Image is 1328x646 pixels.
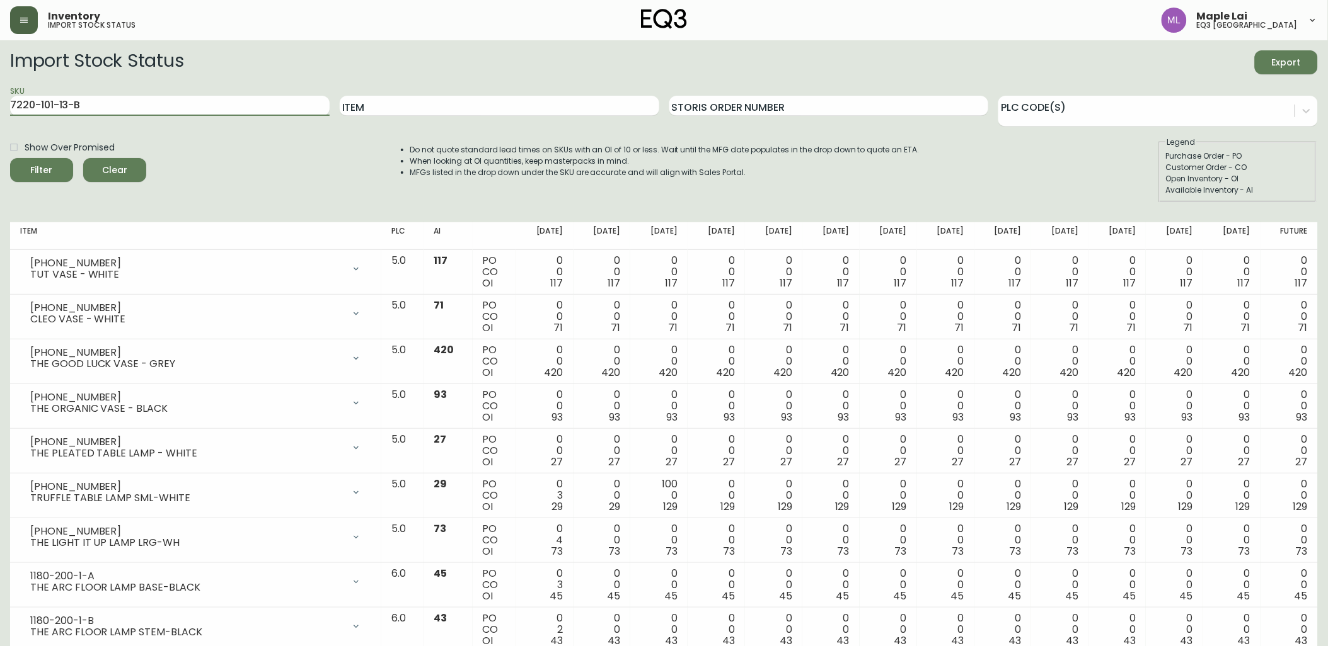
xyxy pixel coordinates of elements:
span: 129 [1236,499,1250,514]
span: 27 [1124,455,1136,469]
div: 0 0 [755,389,792,423]
span: 71 [1241,320,1250,335]
span: 93 [1067,410,1078,424]
div: THE PLEATED TABLE LAMP - WHITE [30,448,344,459]
div: 0 0 [984,434,1022,468]
span: 29 [434,477,447,491]
div: 0 0 [1099,479,1136,513]
span: 71 [1184,320,1193,335]
div: 0 0 [698,568,735,602]
span: 93 [838,410,850,424]
div: 1180-200-1-BTHE ARC FLOOR LAMP STEM-BLACK [20,613,371,640]
span: 27 [952,455,964,469]
th: [DATE] [574,222,631,250]
span: 71 [1012,320,1022,335]
span: 117 [722,276,735,290]
span: 71 [554,320,563,335]
td: 5.0 [381,295,424,339]
span: 93 [896,410,907,424]
div: 0 0 [1041,255,1078,289]
span: 73 [838,544,850,558]
th: [DATE] [1146,222,1203,250]
div: 0 0 [1271,389,1308,423]
span: 27 [1010,455,1022,469]
td: 5.0 [381,429,424,473]
span: 73 [952,544,964,558]
img: 61e28cffcf8cc9f4e300d877dd684943 [1162,8,1187,33]
div: 0 0 [526,300,563,334]
span: 420 [945,365,964,380]
div: [PHONE_NUMBER]THE GOOD LUCK VASE - GREY [20,344,371,372]
div: THE LIGHT IT UP LAMP LRG-WH [30,537,344,548]
div: THE ORGANIC VASE - BLACK [30,403,344,414]
div: 0 0 [1271,344,1308,378]
span: 93 [1010,410,1022,424]
span: Show Over Promised [25,141,115,154]
div: 0 0 [812,300,850,334]
span: 73 [609,544,621,558]
div: 0 0 [584,523,621,557]
span: 420 [1174,365,1193,380]
div: 0 0 [640,344,678,378]
span: 129 [778,499,792,514]
div: 0 0 [870,434,907,468]
div: 0 0 [526,344,563,378]
div: 0 0 [1156,479,1193,513]
span: 27 [780,455,792,469]
span: 420 [1289,365,1308,380]
div: 0 0 [812,568,850,602]
div: [PHONE_NUMBER]THE LIGHT IT UP LAMP LRG-WH [20,523,371,551]
span: 73 [1239,544,1250,558]
span: 420 [1003,365,1022,380]
div: [PHONE_NUMBER] [30,258,344,269]
div: 0 0 [755,479,792,513]
span: 93 [953,410,964,424]
div: 0 0 [584,344,621,378]
div: 0 0 [870,523,907,557]
td: 5.0 [381,473,424,518]
div: 0 0 [927,389,964,423]
span: 27 [838,455,850,469]
div: [PHONE_NUMBER]CLEO VASE - WHITE [20,300,371,327]
div: 0 0 [812,434,850,468]
span: 117 [665,276,678,290]
div: [PHONE_NUMBER]TRUFFLE TABLE LAMP SML-WHITE [20,479,371,506]
div: 0 0 [1099,344,1136,378]
div: 0 0 [812,255,850,289]
span: 27 [434,432,446,446]
div: 0 0 [812,479,850,513]
div: 0 0 [1213,255,1250,289]
div: 0 0 [812,523,850,557]
span: Clear [93,162,136,178]
div: [PHONE_NUMBER] [30,302,344,314]
span: 27 [895,455,907,469]
div: 0 0 [984,344,1022,378]
span: Maple Lai [1197,11,1248,21]
span: 129 [1121,499,1136,514]
span: 27 [723,455,735,469]
div: 0 0 [640,434,678,468]
li: MFGs listed in the drop down under the SKU are accurate and will align with Sales Portal. [410,167,920,178]
span: 71 [611,320,621,335]
div: 0 0 [870,568,907,602]
h5: eq3 [GEOGRAPHIC_DATA] [1197,21,1298,29]
div: [PHONE_NUMBER] [30,392,344,403]
span: 93 [552,410,563,424]
div: 0 0 [698,255,735,289]
div: 0 0 [640,389,678,423]
div: TUT VASE - WHITE [30,269,344,280]
div: 0 0 [755,344,792,378]
span: 73 [1010,544,1022,558]
span: 129 [720,499,735,514]
span: 420 [831,365,850,380]
div: 0 0 [755,434,792,468]
div: 0 0 [1099,523,1136,557]
span: OI [483,410,494,424]
th: AI [424,222,473,250]
div: 0 0 [1213,344,1250,378]
div: THE GOOD LUCK VASE - GREY [30,358,344,370]
div: [PHONE_NUMBER]THE ORGANIC VASE - BLACK [20,389,371,417]
span: 117 [551,276,563,290]
span: 71 [1069,320,1078,335]
div: 0 0 [584,568,621,602]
